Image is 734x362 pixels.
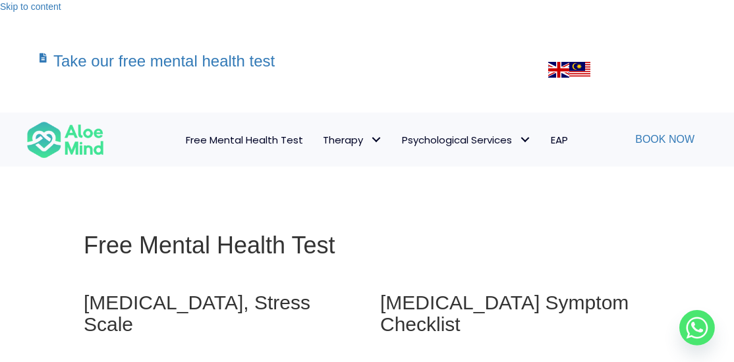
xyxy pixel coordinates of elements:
[366,130,385,149] span: Therapy: submenu
[548,59,569,80] img: en
[402,133,531,147] span: Psychological Services
[622,126,708,153] a: Book Now
[515,130,534,149] span: Psychological Services: submenu
[635,134,694,145] span: Book Now
[26,39,405,86] a: Take our free mental health test
[176,126,313,153] a: Free Mental Health Test
[551,133,568,147] span: EAP
[186,133,303,147] span: Free Mental Health Test
[53,53,392,70] h3: Take our free mental health test
[679,310,715,346] a: Whatsapp
[548,63,569,74] a: English
[380,292,629,335] span: [MEDICAL_DATA] Symptom Checklist
[323,133,382,147] span: Therapy
[26,120,104,159] img: Aloe mind Logo
[117,126,579,153] nav: Menu
[569,59,590,80] img: ms
[392,126,541,153] a: Psychological ServicesPsychological Services: submenu
[569,63,590,74] a: Malay
[541,126,578,153] a: EAP
[313,126,392,153] a: TherapyTherapy: submenu
[84,232,335,259] span: Free Mental Health Test
[84,292,310,335] span: [MEDICAL_DATA], Stress Scale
